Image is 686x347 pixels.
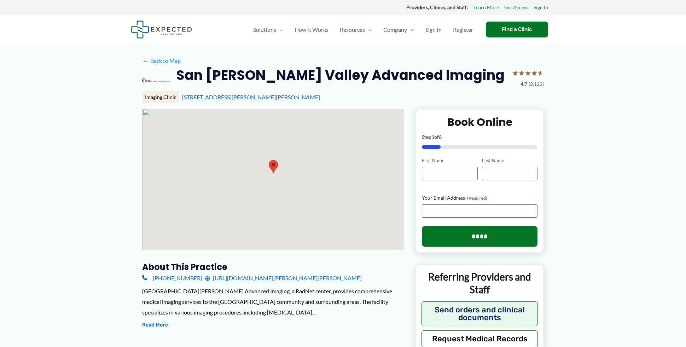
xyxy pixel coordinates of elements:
[142,91,179,103] div: Imaging Clinic
[131,20,192,39] img: Expected Healthcare Logo - side, dark font, small
[529,80,544,89] span: (2,122)
[248,17,289,42] a: SolutionsMenu Toggle
[289,17,334,42] a: How It Works
[340,17,365,42] span: Resources
[420,17,447,42] a: Sign In
[248,17,479,42] nav: Primary Site Navigation
[142,321,168,329] button: Read More
[431,134,434,140] span: 1
[537,66,544,80] span: ★
[504,3,528,12] a: Get Access
[447,17,479,42] a: Register
[531,66,537,80] span: ★
[439,134,442,140] span: 6
[518,66,525,80] span: ★
[383,17,407,42] span: Company
[407,17,414,42] span: Menu Toggle
[534,3,548,12] a: Sign In
[142,286,404,317] div: [GEOGRAPHIC_DATA][PERSON_NAME] Advanced Imaging, a RadNet center, provides comprehensive medical ...
[205,273,362,283] a: [URL][DOMAIN_NAME][PERSON_NAME][PERSON_NAME]
[182,94,320,100] a: [STREET_ADDRESS][PERSON_NAME][PERSON_NAME]
[425,17,442,42] span: Sign In
[422,194,537,201] label: Your Email Address
[467,195,487,201] span: (Required)
[378,17,420,42] a: CompanyMenu Toggle
[406,4,468,10] strong: Providers, Clinics, and Staff:
[253,17,276,42] span: Solutions
[422,135,537,140] p: Step of
[512,66,518,80] span: ★
[482,157,537,164] label: Last Name
[422,157,477,164] label: First Name
[473,3,499,12] a: Learn More
[295,17,329,42] span: How It Works
[422,270,538,296] p: Referring Providers and Staff
[525,66,531,80] span: ★
[453,17,473,42] span: Register
[142,57,149,64] span: ←
[276,17,283,42] span: Menu Toggle
[142,55,181,66] a: ←Back to Map
[176,66,505,84] h2: San [PERSON_NAME] Valley Advanced Imaging
[521,80,527,89] span: 4.7
[142,261,404,272] h3: About this practice
[365,17,372,42] span: Menu Toggle
[142,273,202,283] a: [PHONE_NUMBER]
[486,22,548,37] a: Find a Clinic
[334,17,378,42] a: ResourcesMenu Toggle
[422,301,538,326] button: Send orders and clinical documents
[422,115,537,129] h2: Book Online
